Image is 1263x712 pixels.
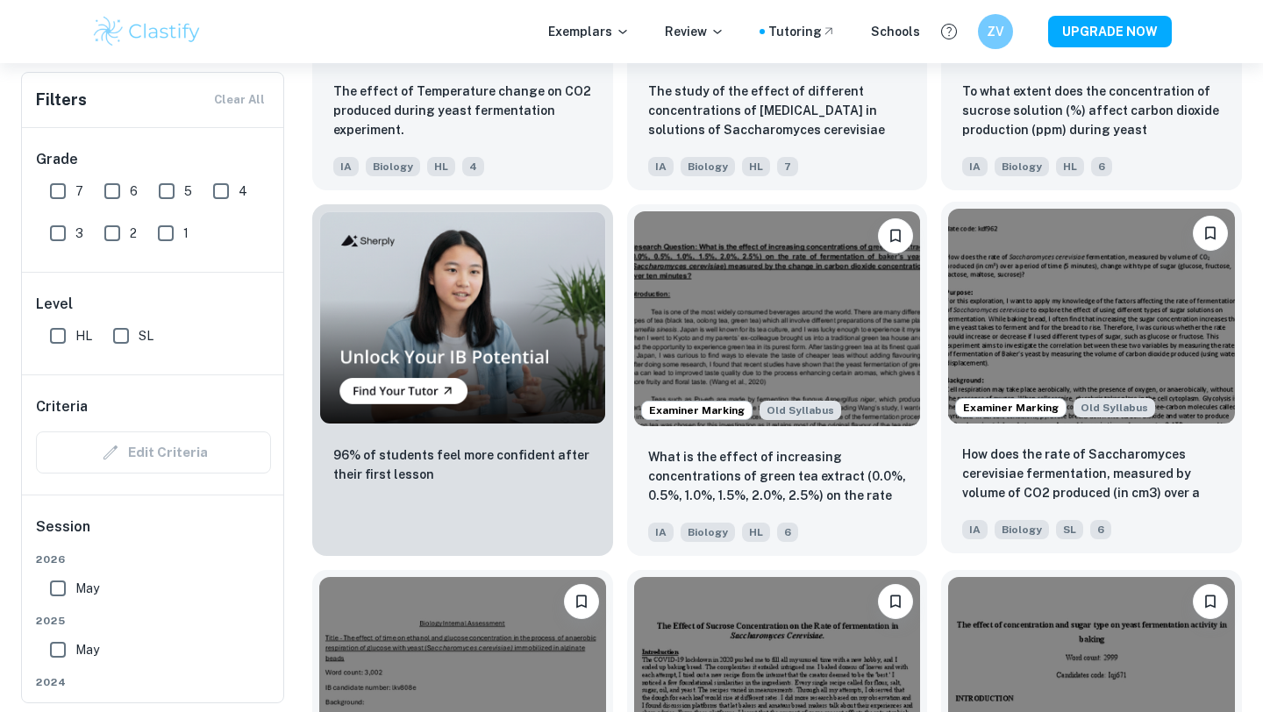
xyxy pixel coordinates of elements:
h6: Level [36,294,271,315]
h6: Filters [36,88,87,112]
div: Starting from the May 2025 session, the Biology IA requirements have changed. It's OK to refer to... [1074,398,1155,417]
h6: Criteria [36,396,88,417]
p: Review [665,22,724,41]
span: SL [1056,520,1083,539]
button: Bookmark [878,218,913,253]
img: Thumbnail [319,211,606,424]
img: Clastify logo [91,14,203,49]
button: ZV [978,14,1013,49]
span: IA [962,520,988,539]
span: 2026 [36,552,271,567]
span: 2024 [36,674,271,690]
span: 7 [75,182,83,201]
span: Biology [995,520,1049,539]
span: 1 [183,224,189,243]
h6: Session [36,516,271,552]
span: IA [962,157,988,176]
span: 2 [130,224,137,243]
span: May [75,579,99,598]
p: To what extent does the concentration of sucrose solution (%) affect carbon dioxide production (p... [962,82,1221,141]
span: Biology [681,157,735,176]
span: 4 [462,157,484,176]
span: IA [333,157,359,176]
p: How does the rate of Saccharomyces cerevisiae fermentation, measured by volume of CO2 produced (i... [962,445,1221,504]
span: 4 [239,182,247,201]
span: SL [139,326,153,345]
span: Biology [366,157,420,176]
span: HL [427,157,455,176]
a: Thumbnail96% of students feel more confident after their first lesson [312,204,613,556]
button: UPGRADE NOW [1048,16,1172,47]
span: May [75,640,99,659]
button: Bookmark [1193,216,1228,251]
p: 96% of students feel more confident after their first lesson [333,445,592,484]
span: HL [75,326,92,345]
span: HL [1056,157,1084,176]
p: The effect of Temperature change on CO2 produced during yeast fermentation experiment. [333,82,592,139]
img: Biology IA example thumbnail: How does the rate of Saccharomyces cerev [948,209,1235,424]
span: HL [742,157,770,176]
span: 3 [75,224,83,243]
button: Help and Feedback [934,17,964,46]
span: 6 [1090,520,1111,539]
div: Starting from the May 2025 session, the Biology IA requirements have changed. It's OK to refer to... [760,401,841,420]
span: Biology [995,157,1049,176]
a: Examiner MarkingStarting from the May 2025 session, the Biology IA requirements have changed. It'... [941,204,1242,556]
span: 6 [1091,157,1112,176]
span: 7 [777,157,798,176]
span: 5 [184,182,192,201]
p: Exemplars [548,22,630,41]
span: 6 [777,523,798,542]
span: 2025 [36,613,271,629]
span: Old Syllabus [1074,398,1155,417]
button: Bookmark [1193,584,1228,619]
img: Biology IA example thumbnail: What is the effect of increasing concent [634,211,921,426]
button: Bookmark [564,584,599,619]
h6: ZV [986,22,1006,41]
h6: Grade [36,149,271,170]
span: Examiner Marking [956,400,1066,416]
span: Examiner Marking [642,402,752,418]
button: Bookmark [878,584,913,619]
span: 6 [130,182,138,201]
span: HL [742,523,770,542]
a: Examiner MarkingStarting from the May 2025 session, the Biology IA requirements have changed. It'... [627,204,928,556]
p: The study of the effect of different concentrations of sodium chloride in solutions of Saccharomy... [648,82,907,141]
div: Criteria filters are unavailable when searching by topic [36,431,271,473]
span: IA [648,523,674,542]
span: IA [648,157,674,176]
span: Biology [681,523,735,542]
a: Schools [871,22,920,41]
p: What is the effect of increasing concentrations of green tea extract (0.0%, 0.5%, 1.0%, 1.5%, 2.0... [648,447,907,507]
a: Tutoring [768,22,836,41]
span: Old Syllabus [760,401,841,420]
